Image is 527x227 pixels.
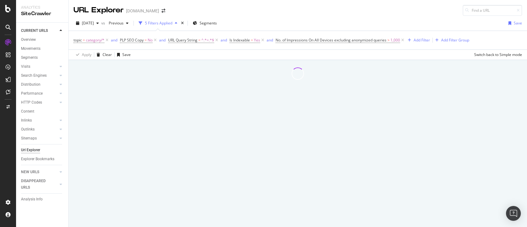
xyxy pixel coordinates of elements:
[106,18,131,28] button: Previous
[21,5,63,10] div: Analytics
[21,63,58,70] a: Visits
[414,37,430,43] div: Add Filter
[21,169,39,175] div: NEW URLS
[21,99,42,106] div: HTTP Codes
[21,36,64,43] a: Overview
[21,54,64,61] a: Segments
[221,37,227,43] button: and
[101,20,106,26] span: vs
[148,36,153,45] span: No
[82,20,94,26] span: 2025 Jul. 10th
[159,37,166,43] button: and
[21,81,40,88] div: Distribution
[21,135,58,142] a: Sitemaps
[21,147,64,153] a: Url Explorer
[74,37,82,43] span: topic
[21,63,30,70] div: Visits
[472,50,522,60] button: Switch back to Simple mode
[83,37,85,43] span: =
[106,20,124,26] span: Previous
[463,5,522,16] input: Find a URL
[405,36,430,44] button: Add Filter
[74,18,101,28] button: [DATE]
[122,52,131,57] div: Save
[21,117,32,124] div: Inlinks
[21,156,54,162] div: Explorer Bookmarks
[21,156,64,162] a: Explorer Bookmarks
[506,18,522,28] button: Save
[200,20,217,26] span: Segments
[254,36,260,45] span: Yes
[387,37,390,43] span: >
[94,50,112,60] button: Clear
[136,18,180,28] button: 5 Filters Applied
[21,108,34,115] div: Content
[74,50,91,60] button: Apply
[86,36,104,45] span: category/*
[441,37,469,43] div: Add Filter Group
[21,126,35,133] div: Outlinks
[21,54,38,61] div: Segments
[21,36,36,43] div: Overview
[126,8,159,14] div: [DOMAIN_NAME]
[21,28,58,34] a: CURRENT URLS
[21,147,40,153] div: Url Explorer
[21,117,58,124] a: Inlinks
[168,37,197,43] span: URL Query String
[21,169,58,175] a: NEW URLS
[21,45,40,52] div: Movements
[514,20,522,26] div: Save
[21,135,37,142] div: Sitemaps
[21,99,58,106] a: HTTP Codes
[103,52,112,57] div: Clear
[474,52,522,57] div: Switch back to Simple mode
[21,90,58,97] a: Performance
[21,108,64,115] a: Content
[433,36,469,44] button: Add Filter Group
[21,81,58,88] a: Distribution
[120,37,144,43] span: PLP SEO Copy
[21,196,64,203] a: Analysis Info
[230,37,250,43] span: Is Indexable
[180,20,185,26] div: times
[276,37,386,43] span: No. of Impressions On All Devices excluding anonymized queries
[198,37,200,43] span: =
[506,206,521,221] div: Open Intercom Messenger
[190,18,219,28] button: Segments
[111,37,117,43] button: and
[21,10,63,17] div: SiteCrawler
[21,28,48,34] div: CURRENT URLS
[267,37,273,43] button: and
[145,37,147,43] span: =
[82,52,91,57] div: Apply
[21,90,43,97] div: Performance
[21,72,58,79] a: Search Engines
[115,50,131,60] button: Save
[251,37,253,43] span: =
[21,72,47,79] div: Search Engines
[21,45,64,52] a: Movements
[390,36,400,45] span: 1,000
[21,178,58,191] a: DISAPPEARED URLS
[21,178,52,191] div: DISAPPEARED URLS
[21,126,58,133] a: Outlinks
[162,9,165,13] div: arrow-right-arrow-left
[74,5,124,15] div: URL Explorer
[21,196,43,203] div: Analysis Info
[145,20,172,26] div: 5 Filters Applied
